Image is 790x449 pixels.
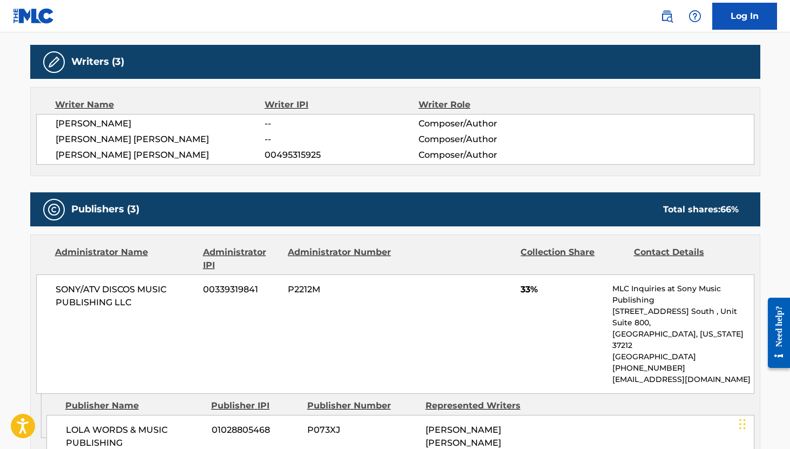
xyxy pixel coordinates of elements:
h5: Writers (3) [71,56,124,68]
p: [GEOGRAPHIC_DATA] [612,351,753,363]
p: [EMAIL_ADDRESS][DOMAIN_NAME] [612,374,753,385]
h5: Publishers (3) [71,203,139,216]
img: Writers [48,56,60,69]
div: Drag [739,408,746,440]
img: Publishers [48,203,60,216]
span: 66 % [720,204,739,215]
div: Administrator IPI [203,246,280,272]
p: MLC Inquiries at Sony Music Publishing [612,283,753,306]
span: P2212M [288,283,393,296]
span: -- [265,133,418,146]
img: MLC Logo [13,8,55,24]
span: 00495315925 [265,149,418,162]
iframe: Chat Widget [736,397,790,449]
div: Writer Role [418,98,558,111]
div: Publisher IPI [211,399,299,412]
span: SONY/ATV DISCOS MUSIC PUBLISHING LLC [56,283,195,309]
p: [PHONE_NUMBER] [612,363,753,374]
span: Composer/Author [418,149,558,162]
span: [PERSON_NAME] [PERSON_NAME] [426,425,501,448]
div: Represented Writers [426,399,536,412]
div: Administrator Name [55,246,195,272]
span: [PERSON_NAME] [56,117,265,130]
span: Composer/Author [418,133,558,146]
span: -- [265,117,418,130]
iframe: Resource Center [760,289,790,376]
a: Public Search [656,5,678,27]
span: 00339319841 [203,283,280,296]
span: P073XJ [307,424,417,437]
img: search [660,10,673,23]
div: Writer IPI [265,98,418,111]
span: Composer/Author [418,117,558,130]
a: Log In [712,3,777,30]
span: 01028805468 [212,424,299,437]
div: Publisher Number [307,399,417,412]
p: [GEOGRAPHIC_DATA], [US_STATE] 37212 [612,329,753,351]
span: [PERSON_NAME] [PERSON_NAME] [56,133,265,146]
img: help [688,10,701,23]
div: Help [684,5,706,27]
div: Writer Name [55,98,265,111]
div: Contact Details [634,246,739,272]
div: Total shares: [663,203,739,216]
span: [PERSON_NAME] [PERSON_NAME] [56,149,265,162]
div: Collection Share [521,246,625,272]
div: Administrator Number [288,246,393,272]
div: Publisher Name [65,399,203,412]
span: 33% [521,283,604,296]
p: [STREET_ADDRESS] South , Unit Suite 800, [612,306,753,329]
